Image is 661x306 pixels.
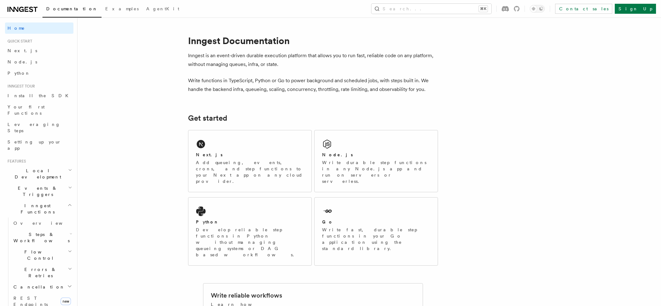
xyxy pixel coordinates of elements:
[7,122,60,133] span: Leveraging Steps
[479,6,488,12] kbd: ⌘K
[188,197,312,266] a: PythonDevelop reliable step functions in Python without managing queueing systems or DAG based wo...
[211,291,282,300] h2: Write reliable workflows
[188,35,438,46] h1: Inngest Documentation
[7,25,25,31] span: Home
[11,264,73,281] button: Errors & Retries
[11,249,68,261] span: Flow Control
[11,266,68,279] span: Errors & Retries
[188,76,438,94] p: Write functions in TypeScript, Python or Go to power background and scheduled jobs, with steps bu...
[5,200,73,218] button: Inngest Functions
[7,139,61,151] span: Setting up your app
[46,6,98,11] span: Documentation
[196,219,219,225] h2: Python
[7,104,45,116] span: Your first Functions
[11,231,70,244] span: Steps & Workflows
[146,6,179,11] span: AgentKit
[7,48,37,53] span: Next.js
[615,4,656,14] a: Sign Up
[5,68,73,79] a: Python
[11,281,73,293] button: Cancellation
[5,165,73,183] button: Local Development
[7,59,37,64] span: Node.js
[11,218,73,229] a: Overview
[5,90,73,101] a: Install the SDK
[196,159,304,184] p: Add queueing, events, crons, and step functions to your Next app on any cloud provider.
[530,5,545,13] button: Toggle dark mode
[314,197,438,266] a: GoWrite fast, durable step functions in your Go application using the standard library.
[5,183,73,200] button: Events & Triggers
[5,39,32,44] span: Quick start
[7,71,30,76] span: Python
[11,229,73,246] button: Steps & Workflows
[322,219,333,225] h2: Go
[5,168,68,180] span: Local Development
[105,6,139,11] span: Examples
[11,246,73,264] button: Flow Control
[142,2,183,17] a: AgentKit
[5,45,73,56] a: Next.js
[42,2,102,18] a: Documentation
[5,136,73,154] a: Setting up your app
[7,93,72,98] span: Install the SDK
[13,221,78,226] span: Overview
[5,56,73,68] a: Node.js
[5,203,67,215] span: Inngest Functions
[196,152,223,158] h2: Next.js
[322,227,430,252] p: Write fast, durable step functions in your Go application using the standard library.
[322,159,430,184] p: Write durable step functions in any Node.js app and run on servers or serverless.
[5,23,73,34] a: Home
[188,51,438,69] p: Inngest is an event-driven durable execution platform that allows you to run fast, reliable code ...
[322,152,353,158] h2: Node.js
[5,185,68,198] span: Events & Triggers
[5,159,26,164] span: Features
[314,130,438,192] a: Node.jsWrite durable step functions in any Node.js app and run on servers or serverless.
[5,101,73,119] a: Your first Functions
[11,284,65,290] span: Cancellation
[5,84,35,89] span: Inngest tour
[5,119,73,136] a: Leveraging Steps
[61,298,71,305] span: new
[371,4,491,14] button: Search...⌘K
[102,2,142,17] a: Examples
[196,227,304,258] p: Develop reliable step functions in Python without managing queueing systems or DAG based workflows.
[188,114,227,123] a: Get started
[188,130,312,192] a: Next.jsAdd queueing, events, crons, and step functions to your Next app on any cloud provider.
[555,4,612,14] a: Contact sales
